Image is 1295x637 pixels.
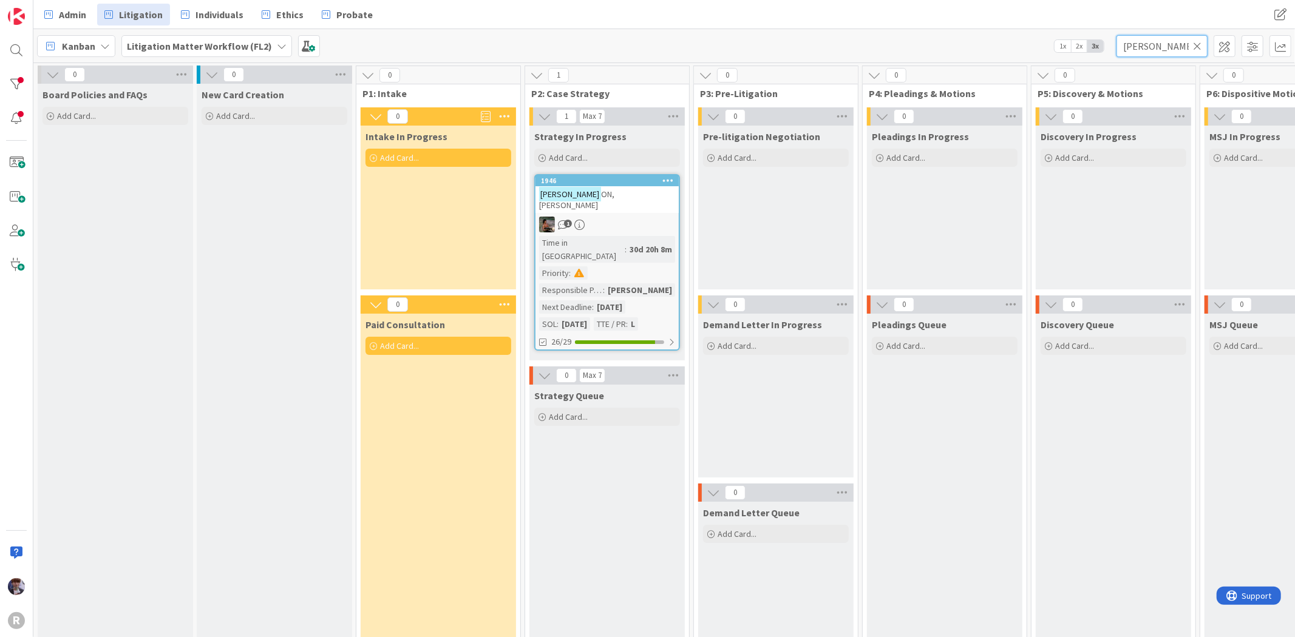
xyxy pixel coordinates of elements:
span: Add Card... [216,110,255,121]
div: 1946 [541,177,679,185]
div: Responsible Paralegal [539,283,603,297]
div: Max 7 [583,113,602,120]
span: Add Card... [380,340,419,351]
span: P5: Discovery & Motions [1038,87,1180,99]
span: 3x [1087,40,1104,52]
a: Admin [37,4,93,25]
div: 30d 20h 8m [627,243,675,256]
div: TTE / PR [594,317,626,331]
input: Quick Filter... [1117,35,1208,57]
span: 0 [387,109,408,124]
span: 1 [556,109,577,124]
img: Visit kanbanzone.com [8,8,25,25]
span: 0 [886,68,906,83]
span: Support [25,2,55,16]
span: 1x [1055,40,1071,52]
span: Board Policies and FAQs [42,89,148,101]
span: Strategy In Progress [534,130,627,143]
span: 0 [1062,297,1083,312]
div: Max 7 [583,372,602,379]
img: ML [8,578,25,595]
span: 0 [725,109,746,124]
div: Time in [GEOGRAPHIC_DATA] [539,236,625,263]
span: Demand Letter Queue [703,507,800,519]
span: Add Card... [1055,152,1094,163]
div: [PERSON_NAME] [605,283,675,297]
span: Demand Letter In Progress [703,318,822,331]
span: 0 [717,68,738,83]
span: ON, [PERSON_NAME] [539,189,614,211]
span: 1 [564,220,572,227]
span: Pleadings In Progress [872,130,969,143]
span: 0 [379,68,400,83]
span: : [557,317,559,331]
span: Discovery Queue [1041,318,1114,331]
span: Probate [336,7,373,22]
span: Pre-litigation Negotiation [703,130,820,143]
a: 1946[PERSON_NAME]ON, [PERSON_NAME]MWTime in [GEOGRAPHIC_DATA]:30d 20h 8mPriority:Responsible Para... [534,174,680,351]
span: P1: Intake [362,87,505,99]
span: 0 [725,297,746,312]
span: Add Card... [1055,340,1094,351]
span: Add Card... [1224,340,1263,351]
span: 0 [387,297,408,312]
span: P3: Pre-Litigation [700,87,843,99]
span: Intake In Progress [365,130,447,143]
span: MSJ In Progress [1209,130,1280,143]
span: 0 [1223,68,1244,83]
span: 0 [725,485,746,500]
a: Probate [314,4,380,25]
span: Add Card... [1224,152,1263,163]
span: 0 [556,368,577,383]
mark: [PERSON_NAME] [539,187,601,201]
span: 0 [1231,297,1252,312]
span: Discovery In Progress [1041,130,1137,143]
span: 0 [64,67,85,82]
span: Add Card... [549,411,588,422]
div: 1946[PERSON_NAME]ON, [PERSON_NAME] [535,175,679,213]
span: : [603,283,605,297]
span: Add Card... [718,152,756,163]
span: 0 [1055,68,1075,83]
span: P4: Pleadings & Motions [869,87,1011,99]
img: MW [539,217,555,232]
span: 2x [1071,40,1087,52]
a: Ethics [254,4,311,25]
span: Add Card... [718,528,756,539]
span: Individuals [195,7,243,22]
span: Add Card... [718,340,756,351]
span: Add Card... [549,152,588,163]
span: 0 [1231,109,1252,124]
span: Paid Consultation [365,318,445,331]
span: 0 [894,297,914,312]
div: [DATE] [594,300,625,314]
span: 0 [1062,109,1083,124]
span: : [625,243,627,256]
span: Add Card... [886,152,925,163]
span: Admin [59,7,86,22]
a: Litigation [97,4,170,25]
span: : [626,317,628,331]
div: 1946 [535,175,679,186]
div: [DATE] [559,317,590,331]
div: SOL [539,317,557,331]
span: 1 [548,68,569,83]
span: 0 [894,109,914,124]
div: Priority [539,266,569,280]
div: R [8,612,25,629]
span: Kanban [62,39,95,53]
a: Individuals [174,4,251,25]
span: 0 [223,67,244,82]
span: Strategy Queue [534,389,604,402]
span: Add Card... [886,340,925,351]
span: Litigation [119,7,163,22]
span: Add Card... [57,110,96,121]
span: New Card Creation [202,89,284,101]
div: L [628,317,638,331]
span: Ethics [276,7,304,22]
span: : [592,300,594,314]
b: Litigation Matter Workflow (FL2) [127,40,272,52]
span: Pleadings Queue [872,318,947,331]
span: MSJ Queue [1209,318,1258,331]
span: Add Card... [380,152,419,163]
